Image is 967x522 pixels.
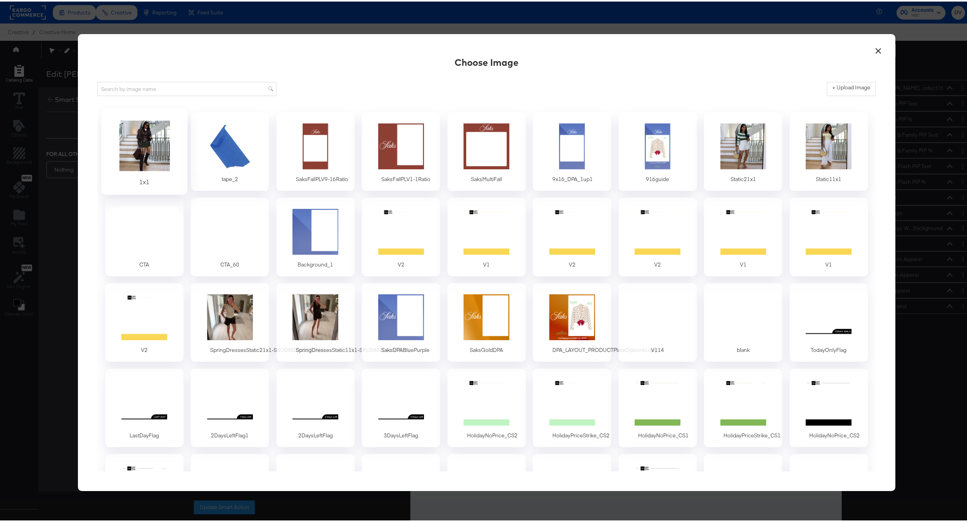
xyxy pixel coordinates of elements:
div: CTA [105,196,184,275]
div: SaksFallPLV9-16Ratio [276,111,355,189]
div: SaksDPABluePurple [362,282,440,360]
div: HolidayPriceStrike_CS2 [533,367,611,446]
div: HolidayPriceStrike_CS2 [552,430,610,438]
div: V114 [619,282,697,360]
div: LastDayFlag [125,430,164,438]
div: HolidayNoPrice_CS1 [619,367,697,446]
div: tape_2 [191,111,269,189]
div: SaksFallPLV9-16Ratio [296,174,348,181]
div: V2 [381,259,420,267]
div: Static11x1 [809,174,848,181]
div: HolidayNoPrice_CS2 [790,367,868,446]
div: 9x16_DPA_1up1 [533,111,611,189]
div: 2DaysLeftFlag [296,430,335,438]
label: + Upload Image [832,82,870,90]
div: Background_1 [276,196,355,275]
div: 1x1 [101,107,188,193]
div: blank [723,345,763,352]
div: SaksGoldDPA [447,282,526,360]
div: V2 [105,282,184,360]
div: LastDayFlag [105,367,184,446]
div: Static21x1 [704,111,782,189]
div: tape_2 [210,174,249,181]
div: V2 [619,196,697,275]
input: Search by image name [97,80,276,95]
div: Choose Image [455,54,518,67]
div: DPA_LAYOUT_PRODUCTPlateOption4copy [533,282,611,360]
button: × [871,40,886,54]
div: SaksFallPLV1-1Ratio [381,174,430,181]
div: V1 [809,259,848,267]
div: CTA_60 [210,259,249,267]
div: TodayOnlyFlag [790,282,868,360]
div: V1 [704,196,782,275]
div: 1x1 [123,177,166,185]
div: SaksGoldDPA [467,345,506,352]
div: V1 [447,196,526,275]
div: HolidayNoPrice_CS1 [638,430,689,438]
div: V2 [552,259,592,267]
div: V1 [790,196,868,275]
div: SaksMultiFall [467,174,506,181]
div: SpringDressesStatic11x1-SKU0400022581461 [296,345,411,352]
div: HolidayPriceStrike_CS1 [704,367,782,446]
div: DPA_LAYOUT_PRODUCTPlateOption4copy [552,345,657,352]
div: 2DaysLeftFlag [276,367,355,446]
div: 3DaysLeftFlag [362,367,440,446]
div: V114 [638,345,677,352]
div: SaksFallPLV1-1Ratio [362,111,440,189]
div: V2 [362,196,440,275]
div: V1 [467,259,506,267]
div: 916guide [619,111,697,189]
div: 9x16_DPA_1up1 [552,174,593,181]
div: HolidayNoPrice_CS2 [809,430,860,438]
div: V2 [125,345,164,352]
div: 2DaysLeftFlag1 [210,430,249,438]
div: CTA_60 [191,196,269,275]
div: SaksDPABluePurple [381,345,429,352]
button: + Upload Image [827,80,876,94]
div: V2 [533,196,611,275]
div: SpringDressesStatic11x1-SKU0400022581461 [276,282,355,360]
div: HolidayNoPrice_CS2 [467,430,518,438]
div: CTA [125,259,164,267]
div: 916guide [638,174,677,181]
div: blank [704,282,782,360]
div: SpringDressesStatic21x1-SKU0400022270499 [191,282,269,360]
div: Background_1 [296,259,335,267]
div: 3DaysLeftFlag [381,430,420,438]
div: 2DaysLeftFlag1 [191,367,269,446]
div: SpringDressesStatic21x1-SKU0400022270499 [210,345,325,352]
div: HolidayPriceStrike_CS1 [723,430,781,438]
div: HolidayNoPrice_CS2 [447,367,526,446]
div: Static21x1 [723,174,763,181]
div: Static11x1 [790,111,868,189]
div: V2 [638,259,677,267]
div: V1 [723,259,763,267]
div: TodayOnlyFlag [809,345,848,352]
div: SaksMultiFall [447,111,526,189]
